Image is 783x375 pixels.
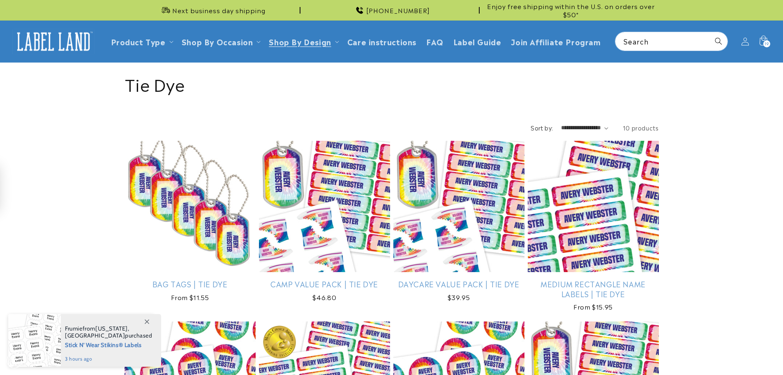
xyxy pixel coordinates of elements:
a: Camp Value Pack | Tie Dye [259,279,390,289]
a: Product Type [111,36,166,47]
span: Frumie [65,325,83,332]
span: Join Affiliate Program [511,37,601,46]
a: Bag Tags | Tie Dye [125,279,256,289]
span: 3 hours ago [65,355,152,363]
a: Daycare Value Pack | Tie Dye [393,279,524,289]
span: FAQ [426,37,443,46]
span: from , purchased [65,325,152,339]
img: Label Land [12,29,95,54]
a: Label Guide [448,32,506,51]
span: [GEOGRAPHIC_DATA] [65,332,125,339]
span: Care instructions [347,37,416,46]
a: Care instructions [342,32,421,51]
a: Medium Rectangle Name Labels | Tie Dye [528,279,659,298]
span: [PHONE_NUMBER] [366,6,430,14]
a: Shop By Design [269,36,331,47]
summary: Shop By Design [264,32,342,51]
span: 19 [765,40,769,47]
h1: Tie Dye [125,73,659,94]
span: Stick N' Wear Stikins® Labels [65,339,152,349]
a: Join Affiliate Program [506,32,605,51]
span: Enjoy free shipping within the U.S. on orders over $50* [483,2,659,18]
a: Label Land [9,26,98,57]
summary: Product Type [106,32,177,51]
span: [US_STATE] [95,325,128,332]
summary: Shop By Occasion [177,32,264,51]
label: Sort by: [531,123,553,132]
button: Search [709,32,728,50]
span: 10 products [623,123,659,132]
a: FAQ [421,32,448,51]
span: Shop By Occasion [182,37,253,46]
span: Label Guide [453,37,501,46]
span: Next business day shipping [172,6,266,14]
